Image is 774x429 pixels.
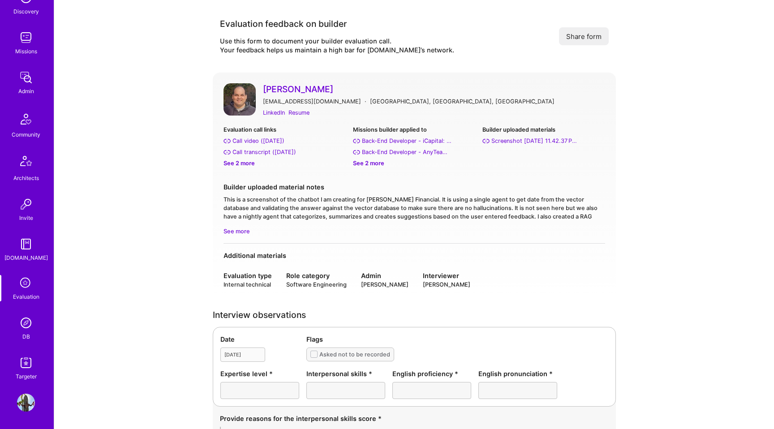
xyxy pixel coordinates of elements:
a: User Avatar [15,394,37,412]
div: Flags [306,335,608,344]
a: Call transcript ([DATE]) [224,147,346,157]
div: Back-End Developer - AnyTeam: Team for AI-Powered Sales Platform [362,147,451,157]
div: Community [12,130,40,139]
div: Builder uploaded material notes [224,182,605,192]
a: Call video ([DATE]) [224,136,346,146]
img: User Avatar [17,394,35,412]
i: Call video (Sep 16, 2025) [224,137,231,145]
div: This is a screenshot of the chatbot I am creating for [PERSON_NAME] Financial. It is using a sing... [224,195,605,221]
div: [EMAIL_ADDRESS][DOMAIN_NAME] [263,97,361,106]
div: Provide reasons for the interpersonal skills score * [220,414,609,423]
div: Additional materials [224,251,605,260]
div: Call transcript (Sep 16, 2025) [232,147,296,157]
i: Back-End Developer - AnyTeam: Team for AI-Powered Sales Platform [353,149,360,156]
img: Admin Search [17,314,35,332]
div: Admin [18,86,34,96]
img: Invite [17,195,35,213]
i: icon SelectionTeam [17,275,34,292]
img: teamwork [17,29,35,47]
div: Missions [15,47,37,56]
div: Interview observations [213,310,616,320]
div: Interpersonal skills * [306,369,385,378]
div: [GEOGRAPHIC_DATA], [GEOGRAPHIC_DATA], [GEOGRAPHIC_DATA] [370,97,555,106]
div: English pronunciation * [478,369,557,378]
img: Community [15,108,37,130]
div: Evaluation [13,292,39,301]
div: Asked not to be recorded [319,350,390,359]
div: See 2 more [353,159,475,168]
div: Architects [13,173,39,183]
div: Admin [361,271,408,280]
a: Resume [288,108,310,117]
i: Call transcript (Sep 16, 2025) [224,149,231,156]
div: Screenshot 2025-08-31 at 11.42.37 PM.png [491,136,581,146]
div: DB [22,332,30,341]
img: Skill Targeter [17,354,35,372]
div: See 2 more [224,159,346,168]
div: · [365,97,366,106]
span: See more [224,227,605,236]
div: Back-End Developer - iCapital: Building an Alternative Investment Marketplace [362,136,451,146]
a: LinkedIn [263,108,285,117]
img: User Avatar [224,83,256,116]
div: Software Engineering [286,280,347,289]
i: Back-End Developer - iCapital: Building an Alternative Investment Marketplace [353,137,360,145]
a: Back-End Developer - AnyTeam: Team for AI-Powered Sales Platform [353,147,475,157]
div: Call video (Sep 16, 2025) [232,136,284,146]
div: Evaluation call links [224,125,346,134]
a: Back-End Developer - iCapital: Building an Alternative Investment Marketplace [353,136,475,146]
div: Internal technical [224,280,272,289]
div: Invite [19,213,33,223]
a: [PERSON_NAME] [263,83,605,95]
div: Role category [286,271,347,280]
div: [DOMAIN_NAME] [4,253,48,262]
div: Use this form to document your builder evaluation call. Your feedback helps us maintain a high ba... [220,37,454,55]
div: Missions builder applied to [353,125,475,134]
button: Share form [559,27,609,45]
div: Evaluation feedback on builder [220,18,454,30]
img: guide book [17,235,35,253]
div: [PERSON_NAME] [423,280,470,289]
a: User Avatar [224,83,256,118]
a: Screenshot [DATE] 11.42.37 PM.png [482,136,605,146]
img: Architects [15,152,37,173]
div: Interviewer [423,271,470,280]
img: admin teamwork [17,69,35,86]
div: Discovery [13,7,39,16]
div: Expertise level * [220,369,299,378]
div: Targeter [16,372,37,381]
div: Builder uploaded materials [482,125,605,134]
div: [PERSON_NAME] [361,280,408,289]
div: Date [220,335,299,344]
div: Evaluation type [224,271,272,280]
i: Screenshot 2025-08-31 at 11.42.37 PM.png [482,137,490,145]
div: English proficiency * [392,369,471,378]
